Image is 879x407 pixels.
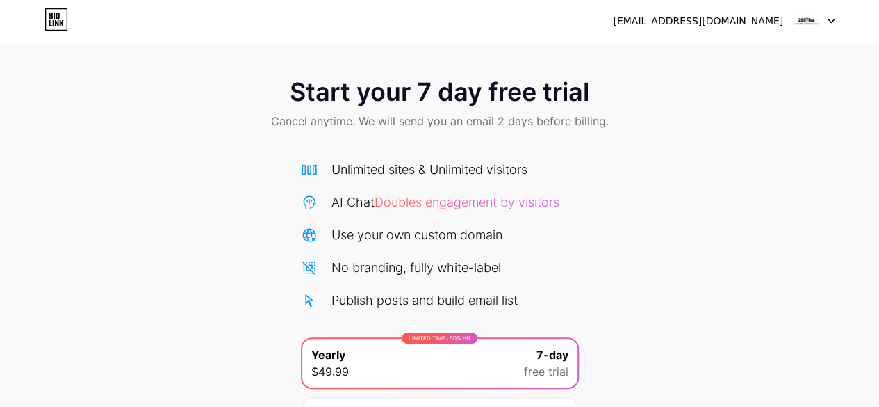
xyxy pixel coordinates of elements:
[271,113,609,129] span: Cancel anytime. We will send you an email 2 days before billing.
[331,258,501,277] div: No branding, fully white-label
[290,78,589,106] span: Start your 7 day free trial
[794,8,820,34] img: 2bigha
[331,160,527,179] div: Unlimited sites & Unlimited visitors
[375,195,559,209] span: Doubles engagement by visitors
[311,363,349,380] span: $49.99
[331,225,502,244] div: Use your own custom domain
[524,363,568,380] span: free trial
[613,14,783,29] div: [EMAIL_ADDRESS][DOMAIN_NAME]
[536,346,568,363] span: 7-day
[331,193,559,212] div: AI Chat
[402,333,477,344] div: LIMITED TIME : 50% off
[311,346,345,363] span: Yearly
[331,291,518,310] div: Publish posts and build email list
